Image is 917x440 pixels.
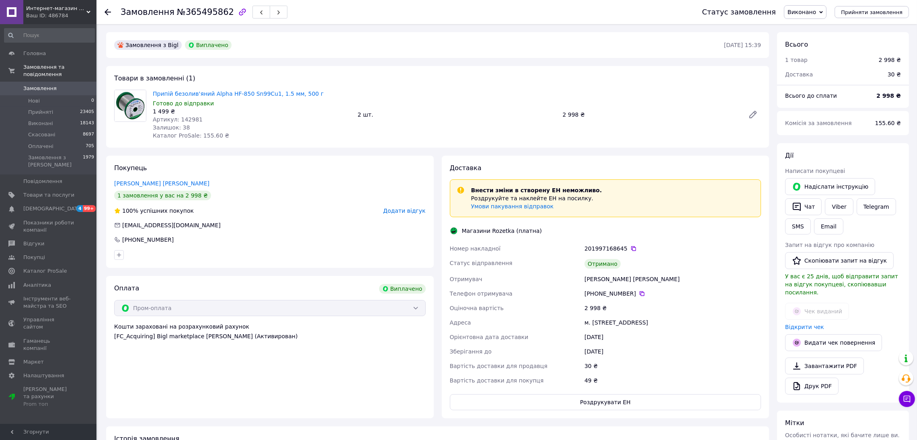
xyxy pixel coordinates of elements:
a: Умови пакування відправок [471,203,554,210]
span: [DEMOGRAPHIC_DATA] [23,205,83,212]
span: Відгуки [23,240,44,247]
span: 23405 [80,109,94,116]
span: Каталог ProSale [23,267,67,275]
span: Покупець [114,164,147,172]
div: успішних покупок [114,207,194,215]
span: Адреса [450,319,471,326]
span: 4 [76,205,83,212]
span: Артикул: 142981 [153,116,203,123]
a: Друк PDF [785,378,839,395]
div: 30 ₴ [583,359,763,373]
span: Комісія за замовлення [785,120,852,126]
span: Статус відправлення [450,260,513,266]
span: Нові [28,97,40,105]
button: Чат [785,198,822,215]
span: Товари в замовленні (1) [114,74,195,82]
span: 18143 [80,120,94,127]
span: Покупці [23,254,45,261]
span: Зберігання до [450,348,492,355]
div: [DATE] [583,344,763,359]
span: 155.60 ₴ [875,120,901,126]
div: Виплачено [379,284,426,294]
div: 1 499 ₴ [153,107,351,115]
b: 2 998 ₴ [876,93,901,99]
span: Гаманець компанії [23,337,74,352]
span: Товари та послуги [23,191,74,199]
p: Роздрукуйте та наклейте ЕН на посилку. [471,194,602,202]
a: Редагувати [745,107,761,123]
span: Прийняті [28,109,53,116]
div: 2 998 ₴ [559,109,742,120]
span: 1979 [83,154,94,169]
a: Припій безолив'яний Alpha HF-850 Sn99Cu1, 1.5 мм, 500 г [153,90,324,97]
span: Прийняти замовлення [841,9,903,15]
button: Email [814,218,843,234]
div: Кошти зараховані на розрахунковий рахунок [114,323,426,340]
a: Відкрити чек [785,324,824,330]
span: 705 [86,143,94,150]
span: Написати покупцеві [785,168,845,174]
div: Повернутися назад [105,8,111,16]
span: Виконані [28,120,53,127]
span: Телефон отримувача [450,290,513,297]
input: Пошук [4,28,95,43]
span: Замовлення [23,85,57,92]
span: Оплачені [28,143,53,150]
span: Вартість доставки для продавця [450,363,548,369]
span: Інструменти веб-майстра та SEO [23,295,74,310]
span: Додати відгук [383,208,425,214]
div: [DATE] [583,330,763,344]
span: Аналітика [23,282,51,289]
span: [EMAIL_ADDRESS][DOMAIN_NAME] [122,222,221,228]
button: Видати чек повернення [785,334,882,351]
div: [FC_Acquiring] Bigl marketplace [PERSON_NAME] (Активирован) [114,332,426,340]
button: Прийняти замовлення [835,6,909,18]
div: 201997168645 [585,245,761,253]
span: Каталог ProSale: 155.60 ₴ [153,132,229,139]
div: Ваш ID: 486784 [26,12,96,19]
span: Доставка [450,164,482,172]
div: 30 ₴ [883,66,906,83]
span: Замовлення та повідомлення [23,64,96,78]
div: [PERSON_NAME] [PERSON_NAME] [583,272,763,286]
span: Замовлення з [PERSON_NAME] [28,154,83,169]
span: Скасовані [28,131,55,138]
button: SMS [785,218,811,234]
a: Viber [825,198,853,215]
a: Завантажити PDF [785,358,864,374]
button: Скопіювати запит на відгук [785,252,894,269]
span: Головна [23,50,46,57]
span: Всього до сплати [785,93,837,99]
span: Замовлення [121,7,174,17]
span: Всього [785,41,808,48]
div: Замовлення з Bigl [114,40,182,50]
span: Внести зміни в створену ЕН неможливо. [471,187,602,193]
span: Оплата [114,284,139,292]
time: [DATE] 15:39 [724,42,761,48]
span: 0 [91,97,94,105]
div: 1 замовлення у вас на 2 998 ₴ [114,191,211,200]
span: 100% [122,208,138,214]
span: Отримувач [450,276,482,282]
a: [PERSON_NAME] [PERSON_NAME] [114,180,209,187]
span: Мітки [785,419,804,427]
span: Доставка [785,71,813,78]
div: Отримано [585,259,621,269]
span: Интернет-магазин "RADIOMART" [26,5,86,12]
span: Управління сайтом [23,316,74,331]
span: 1 товар [785,57,808,63]
span: 99+ [83,205,96,212]
img: Припій безолив'яний Alpha HF-850 Sn99Cu1, 1.5 мм, 500 г [115,90,146,121]
div: Prom топ [23,401,74,408]
span: Показники роботи компанії [23,219,74,234]
button: Чат з покупцем [899,391,915,407]
div: 2 шт. [355,109,560,120]
span: Виконано [788,9,816,15]
span: 8697 [83,131,94,138]
span: Оціночна вартість [450,305,504,311]
div: Статус замовлення [702,8,776,16]
div: 2 998 ₴ [583,301,763,315]
span: У вас є 25 днів, щоб відправити запит на відгук покупцеві, скопіювавши посилання. [785,273,898,296]
span: [PERSON_NAME] та рахунки [23,386,74,408]
div: [PHONE_NUMBER] [121,236,174,244]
